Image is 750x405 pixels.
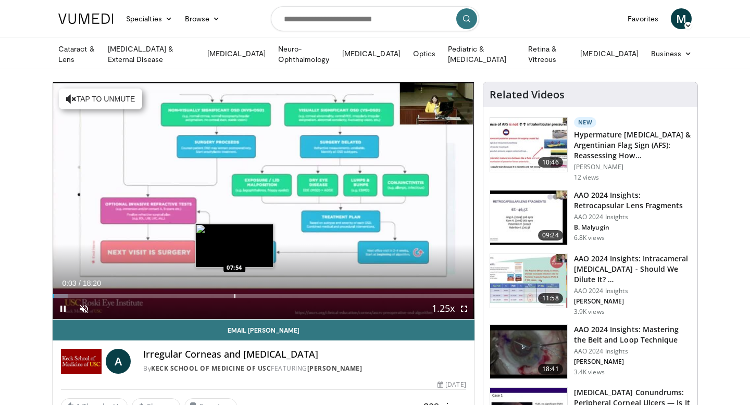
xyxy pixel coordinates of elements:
a: [MEDICAL_DATA] [574,43,645,64]
button: Fullscreen [454,298,474,319]
h4: Related Videos [490,88,565,101]
a: [PERSON_NAME] [307,364,362,373]
a: Specialties [120,8,179,29]
a: Business [645,43,698,64]
a: Email [PERSON_NAME] [53,320,474,340]
span: 11:58 [538,293,563,303]
video-js: Video Player [53,82,474,320]
p: [PERSON_NAME] [574,163,691,171]
div: Progress Bar [53,294,474,298]
a: Favorites [621,8,665,29]
h3: Hypermature [MEDICAL_DATA] & Argentinian Flag Sign (AFS): Reassessing How… [574,130,691,161]
img: 22a3a3a3-03de-4b31-bd81-a17540334f4a.150x105_q85_crop-smart_upscale.jpg [490,325,567,379]
a: Keck School of Medicine of USC [151,364,271,373]
a: 10:46 New Hypermature [MEDICAL_DATA] & Argentinian Flag Sign (AFS): Reassessing How… [PERSON_NAME... [490,117,691,182]
p: [PERSON_NAME] [574,358,691,366]
h3: AAO 2024 Insights: Intracameral [MEDICAL_DATA] - Should We Dilute It? … [574,254,691,285]
button: Tap to unmute [59,88,142,109]
span: 0:03 [62,279,76,287]
a: Optics [407,43,442,64]
img: Keck School of Medicine of USC [61,349,102,374]
button: Playback Rate [433,298,454,319]
h3: AAO 2024 Insights: Mastering the Belt and Loop Technique [574,324,691,345]
h3: AAO 2024 Insights: Retrocapsular Lens Fragments [574,190,691,211]
img: image.jpeg [195,224,273,268]
a: Cataract & Lens [52,44,102,65]
a: [MEDICAL_DATA] [336,43,407,64]
p: New [574,117,597,128]
a: Retina & Vitreous [522,44,574,65]
span: / [79,279,81,287]
a: Pediatric & [MEDICAL_DATA] [442,44,522,65]
a: Neuro-Ophthalmology [272,44,336,65]
span: 09:24 [538,230,563,241]
p: 3.9K views [574,308,605,316]
img: 01f52a5c-6a53-4eb2-8a1d-dad0d168ea80.150x105_q85_crop-smart_upscale.jpg [490,191,567,245]
a: [MEDICAL_DATA] [201,43,272,64]
p: AAO 2024 Insights [574,347,691,356]
h4: Irregular Corneas and [MEDICAL_DATA] [143,349,466,360]
div: By FEATURING [143,364,466,373]
img: 40c8dcf9-ac14-45af-8571-bda4a5b229bd.150x105_q85_crop-smart_upscale.jpg [490,118,567,172]
a: M [671,8,692,29]
a: [MEDICAL_DATA] & External Disease [102,44,201,65]
p: 12 views [574,173,599,182]
p: B. Malyugin [574,223,691,232]
a: Browse [179,8,227,29]
input: Search topics, interventions [271,6,479,31]
p: AAO 2024 Insights [574,213,691,221]
p: 3.4K views [574,368,605,376]
img: VuMedi Logo [58,14,114,24]
p: [PERSON_NAME] [574,297,691,306]
button: Unmute [73,298,94,319]
button: Pause [53,298,73,319]
span: 10:46 [538,157,563,168]
span: 18:20 [83,279,101,287]
p: 6.8K views [574,234,605,242]
a: 11:58 AAO 2024 Insights: Intracameral [MEDICAL_DATA] - Should We Dilute It? … AAO 2024 Insights [... [490,254,691,316]
div: [DATE] [438,380,466,389]
p: AAO 2024 Insights [574,287,691,295]
a: 09:24 AAO 2024 Insights: Retrocapsular Lens Fragments AAO 2024 Insights B. Malyugin 6.8K views [490,190,691,245]
img: de733f49-b136-4bdc-9e00-4021288efeb7.150x105_q85_crop-smart_upscale.jpg [490,254,567,308]
a: 18:41 AAO 2024 Insights: Mastering the Belt and Loop Technique AAO 2024 Insights [PERSON_NAME] 3.... [490,324,691,379]
span: 18:41 [538,364,563,374]
a: A [106,349,131,374]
